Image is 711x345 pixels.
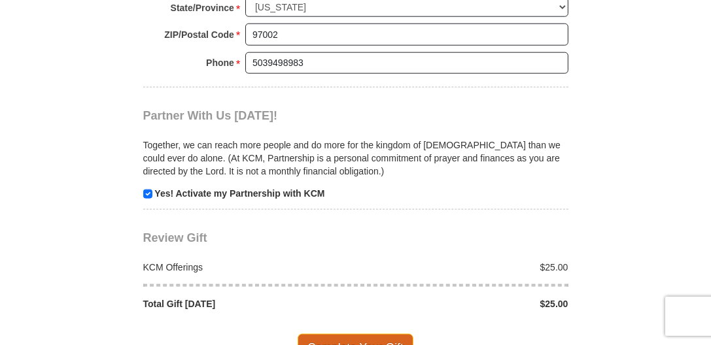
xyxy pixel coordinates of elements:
[356,261,576,274] div: $25.00
[143,139,568,178] p: Together, we can reach more people and do more for the kingdom of [DEMOGRAPHIC_DATA] than we coul...
[356,297,576,310] div: $25.00
[164,25,234,44] strong: ZIP/Postal Code
[143,109,278,122] span: Partner With Us [DATE]!
[206,54,234,72] strong: Phone
[154,188,324,199] strong: Yes! Activate my Partnership with KCM
[136,261,356,274] div: KCM Offerings
[136,297,356,310] div: Total Gift [DATE]
[143,231,207,244] span: Review Gift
